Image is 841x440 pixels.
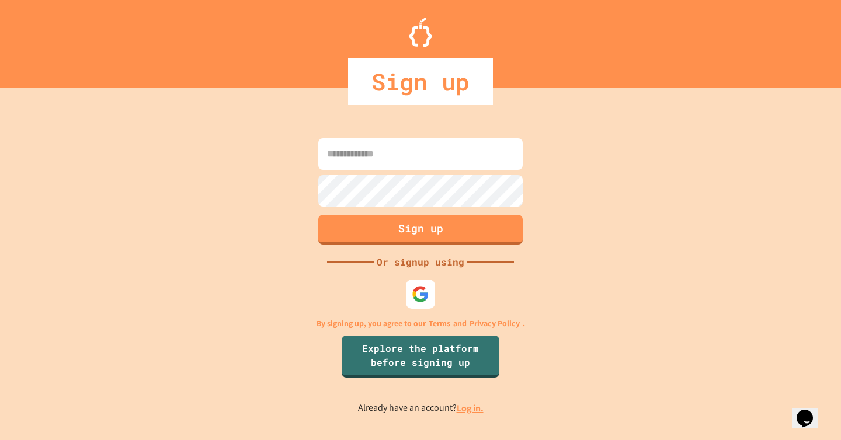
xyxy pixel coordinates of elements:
iframe: chat widget [792,393,829,428]
div: Or signup using [374,255,467,269]
a: Terms [429,317,450,330]
img: google-icon.svg [412,285,429,303]
a: Log in. [457,402,484,414]
a: Explore the platform before signing up [342,336,499,378]
p: Already have an account? [358,401,484,415]
p: By signing up, you agree to our and . [317,317,525,330]
a: Privacy Policy [470,317,520,330]
div: Sign up [348,58,493,105]
img: Logo.svg [409,18,432,47]
button: Sign up [318,215,523,245]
